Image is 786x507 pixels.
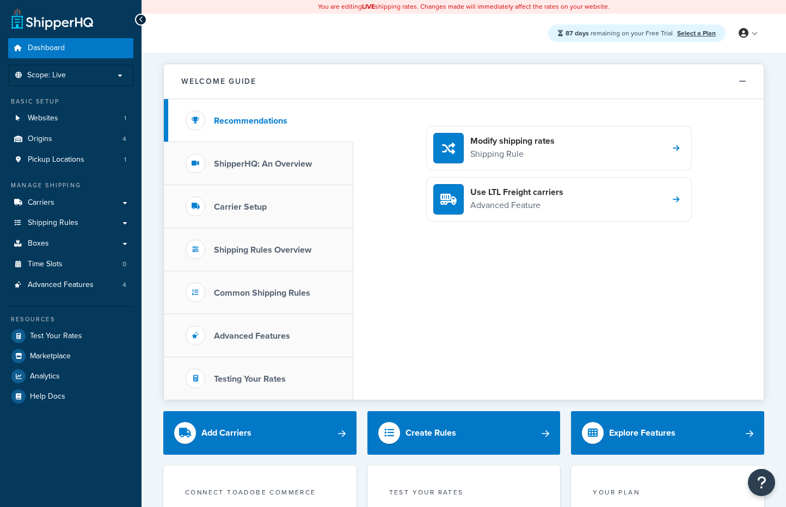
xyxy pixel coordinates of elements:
h3: Shipping Rules Overview [214,245,311,255]
a: Pickup Locations1 [8,150,133,170]
a: Marketplace [8,346,133,366]
span: Websites [28,114,58,123]
span: Help Docs [30,392,65,401]
div: Your Plan [593,487,742,500]
a: Websites1 [8,108,133,129]
span: Pickup Locations [28,155,84,164]
a: Shipping Rules [8,213,133,233]
span: 4 [122,135,126,144]
h3: Testing Your Rates [214,374,286,384]
span: 1 [124,114,126,123]
p: Advanced Feature [470,198,563,212]
li: Origins [8,129,133,149]
div: Manage Shipping [8,181,133,190]
div: Create Rules [406,425,456,441]
a: Advanced Features4 [8,275,133,295]
h4: Use LTL Freight carriers [470,186,563,198]
span: Marketplace [30,352,71,361]
a: Carriers [8,193,133,213]
a: Test Your Rates [8,326,133,346]
li: Websites [8,108,133,129]
span: Analytics [30,372,60,381]
a: Select a Plan [677,28,716,38]
span: Test Your Rates [30,332,82,341]
h3: Advanced Features [214,331,290,341]
a: Origins4 [8,129,133,149]
h3: ShipperHQ: An Overview [214,159,312,169]
div: Add Carriers [201,425,251,441]
div: Explore Features [609,425,676,441]
a: Explore Features [571,411,764,455]
div: Resources [8,315,133,324]
p: Shipping Rule [470,147,555,161]
a: Dashboard [8,38,133,58]
a: Boxes [8,234,133,254]
div: Test your rates [389,487,539,500]
span: Origins [28,135,52,144]
a: Help Docs [8,387,133,406]
div: Connect to Adobe Commerce [185,487,335,500]
span: Shipping Rules [28,218,78,228]
a: Analytics [8,366,133,386]
h4: Modify shipping rates [470,135,555,147]
h2: Welcome Guide [181,77,256,85]
span: Scope: Live [27,71,66,80]
span: 0 [122,260,126,269]
span: 1 [124,155,126,164]
span: Boxes [28,239,49,248]
span: Time Slots [28,260,63,269]
li: Advanced Features [8,275,133,295]
a: Time Slots0 [8,254,133,274]
a: Add Carriers [163,411,357,455]
li: Time Slots [8,254,133,274]
li: Pickup Locations [8,150,133,170]
h3: Carrier Setup [214,202,267,212]
button: Open Resource Center [748,469,775,496]
button: Welcome Guide [164,64,764,99]
span: remaining on your Free Trial [566,28,674,38]
a: Create Rules [367,411,561,455]
h3: Common Shipping Rules [214,288,310,298]
h3: Recommendations [214,116,287,126]
span: 4 [122,280,126,290]
b: LIVE [362,2,375,11]
strong: 87 days [566,28,589,38]
div: Basic Setup [8,97,133,106]
span: Dashboard [28,44,65,53]
span: Carriers [28,198,54,207]
span: Advanced Features [28,280,94,290]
